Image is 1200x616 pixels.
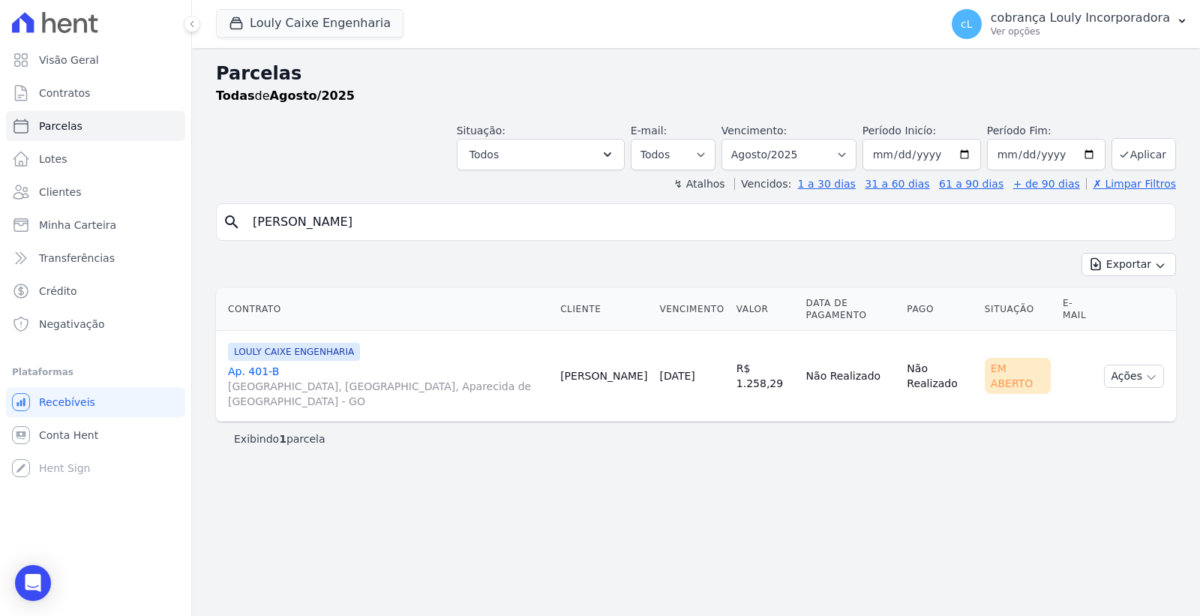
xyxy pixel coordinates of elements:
span: Lotes [39,152,67,167]
a: ✗ Limpar Filtros [1086,178,1176,190]
label: Vencimento: [721,125,787,137]
th: E-mail [1057,288,1098,331]
p: de [216,87,355,105]
span: Crédito [39,284,77,299]
div: Plataformas [12,363,179,381]
a: Crédito [6,276,185,306]
input: Buscar por nome do lote ou do cliente [244,207,1169,237]
th: Contrato [216,288,554,331]
p: Ver opções [991,26,1170,38]
th: Pago [901,288,979,331]
span: LOULY CAIXE ENGENHARIA [228,343,360,361]
span: Todos [469,146,499,164]
a: Minha Carteira [6,210,185,240]
span: Clientes [39,185,81,200]
a: Clientes [6,177,185,207]
a: Ap. 401-B[GEOGRAPHIC_DATA], [GEOGRAPHIC_DATA], Aparecida de [GEOGRAPHIC_DATA] - GO [228,364,548,409]
a: Lotes [6,144,185,174]
strong: Todas [216,89,255,103]
p: cobrança Louly Incorporadora [991,11,1170,26]
a: Conta Hent [6,420,185,450]
a: 61 a 90 dias [939,178,1003,190]
th: Data de Pagamento [800,288,901,331]
label: Vencidos: [734,178,791,190]
h2: Parcelas [216,60,1176,87]
th: Vencimento [653,288,730,331]
label: Período Inicío: [862,125,936,137]
span: Negativação [39,317,105,332]
span: Conta Hent [39,428,98,443]
a: Contratos [6,78,185,108]
label: Situação: [457,125,505,137]
a: Negativação [6,309,185,339]
div: Em Aberto [985,358,1051,394]
a: [DATE] [659,370,694,382]
button: Aplicar [1111,138,1176,170]
button: Todos [457,139,625,170]
td: R$ 1.258,29 [730,331,800,422]
button: cL cobrança Louly Incorporadora Ver opções [940,3,1200,45]
th: Situação [979,288,1057,331]
i: search [223,213,241,231]
button: Ações [1104,365,1164,388]
th: Valor [730,288,800,331]
a: 31 a 60 dias [865,178,929,190]
a: Parcelas [6,111,185,141]
button: Exportar [1081,253,1176,276]
a: + de 90 dias [1013,178,1080,190]
b: 1 [279,433,286,445]
a: 1 a 30 dias [798,178,856,190]
td: [PERSON_NAME] [554,331,653,422]
span: Minha Carteira [39,218,116,233]
label: Período Fim: [987,123,1105,139]
th: Cliente [554,288,653,331]
button: Louly Caixe Engenharia [216,9,403,38]
a: Transferências [6,243,185,273]
label: E-mail: [631,125,667,137]
span: Recebíveis [39,395,95,410]
td: Não Realizado [800,331,901,422]
span: Transferências [39,251,115,266]
span: Parcelas [39,119,82,134]
div: Open Intercom Messenger [15,565,51,601]
td: Não Realizado [901,331,979,422]
a: Recebíveis [6,387,185,417]
span: Contratos [39,86,90,101]
span: cL [961,19,973,29]
strong: Agosto/2025 [270,89,355,103]
span: [GEOGRAPHIC_DATA], [GEOGRAPHIC_DATA], Aparecida de [GEOGRAPHIC_DATA] - GO [228,379,548,409]
a: Visão Geral [6,45,185,75]
label: ↯ Atalhos [673,178,724,190]
span: Visão Geral [39,53,99,68]
p: Exibindo parcela [234,431,325,446]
